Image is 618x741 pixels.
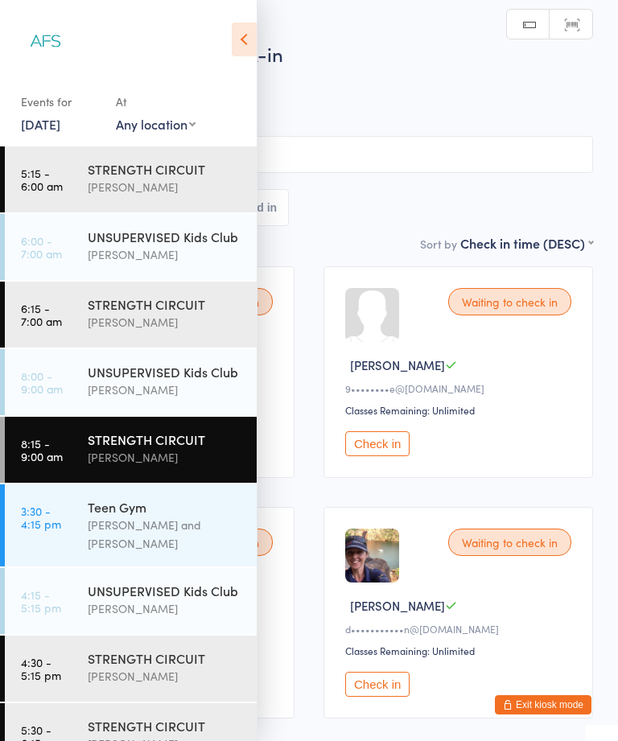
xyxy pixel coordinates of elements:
[88,516,243,553] div: [PERSON_NAME] and [PERSON_NAME]
[345,403,576,417] div: Classes Remaining: Unlimited
[495,695,591,714] button: Exit kiosk mode
[345,622,576,636] div: d•••••••••••n@[DOMAIN_NAME]
[21,437,63,463] time: 8:15 - 9:00 am
[116,115,196,133] div: Any location
[25,40,593,67] h2: STRENGTH CIRCUIT Check-in
[21,167,63,192] time: 5:15 - 6:00 am
[460,234,593,252] div: Check in time (DESC)
[88,363,243,381] div: UNSUPERVISED Kids Club
[88,313,243,331] div: [PERSON_NAME]
[21,115,60,133] a: [DATE]
[5,636,257,702] a: 4:30 -5:15 pmSTRENGTH CIRCUIT[PERSON_NAME]
[25,107,593,123] span: Gym Floor
[88,599,243,618] div: [PERSON_NAME]
[21,656,61,681] time: 4:30 - 5:15 pm
[88,717,243,735] div: STRENGTH CIRCUIT
[345,644,576,657] div: Classes Remaining: Unlimited
[5,214,257,280] a: 6:00 -7:00 amUNSUPERVISED Kids Club[PERSON_NAME]
[88,582,243,599] div: UNSUPERVISED Kids Club
[350,356,445,373] span: [PERSON_NAME]
[5,417,257,483] a: 8:15 -9:00 amSTRENGTH CIRCUIT[PERSON_NAME]
[345,672,410,697] button: Check in
[5,146,257,212] a: 5:15 -6:00 amSTRENGTH CIRCUIT[PERSON_NAME]
[88,160,243,178] div: STRENGTH CIRCUIT
[5,568,257,634] a: 4:15 -5:15 pmUNSUPERVISED Kids Club[PERSON_NAME]
[88,178,243,196] div: [PERSON_NAME]
[88,228,243,245] div: UNSUPERVISED Kids Club
[21,302,62,327] time: 6:15 - 7:00 am
[88,448,243,467] div: [PERSON_NAME]
[21,369,63,395] time: 8:00 - 9:00 am
[21,504,61,530] time: 3:30 - 4:15 pm
[88,430,243,448] div: STRENGTH CIRCUIT
[116,89,196,115] div: At
[345,381,576,395] div: 9••••••••e@[DOMAIN_NAME]
[420,236,457,252] label: Sort by
[25,136,593,173] input: Search
[5,349,257,415] a: 8:00 -9:00 amUNSUPERVISED Kids Club[PERSON_NAME]
[88,245,243,264] div: [PERSON_NAME]
[88,295,243,313] div: STRENGTH CIRCUIT
[448,288,571,315] div: Waiting to check in
[350,597,445,614] span: [PERSON_NAME]
[25,75,568,91] span: [DATE] 8:15am
[448,529,571,556] div: Waiting to check in
[25,91,568,107] span: [PERSON_NAME]
[5,282,257,348] a: 6:15 -7:00 amSTRENGTH CIRCUIT[PERSON_NAME]
[21,89,100,115] div: Events for
[21,234,62,260] time: 6:00 - 7:00 am
[88,667,243,685] div: [PERSON_NAME]
[88,381,243,399] div: [PERSON_NAME]
[16,12,76,72] img: Align Fitness Studio
[21,588,61,614] time: 4:15 - 5:15 pm
[88,498,243,516] div: Teen Gym
[5,484,257,566] a: 3:30 -4:15 pmTeen Gym[PERSON_NAME] and [PERSON_NAME]
[88,649,243,667] div: STRENGTH CIRCUIT
[345,431,410,456] button: Check in
[345,529,399,583] img: image1713508264.png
